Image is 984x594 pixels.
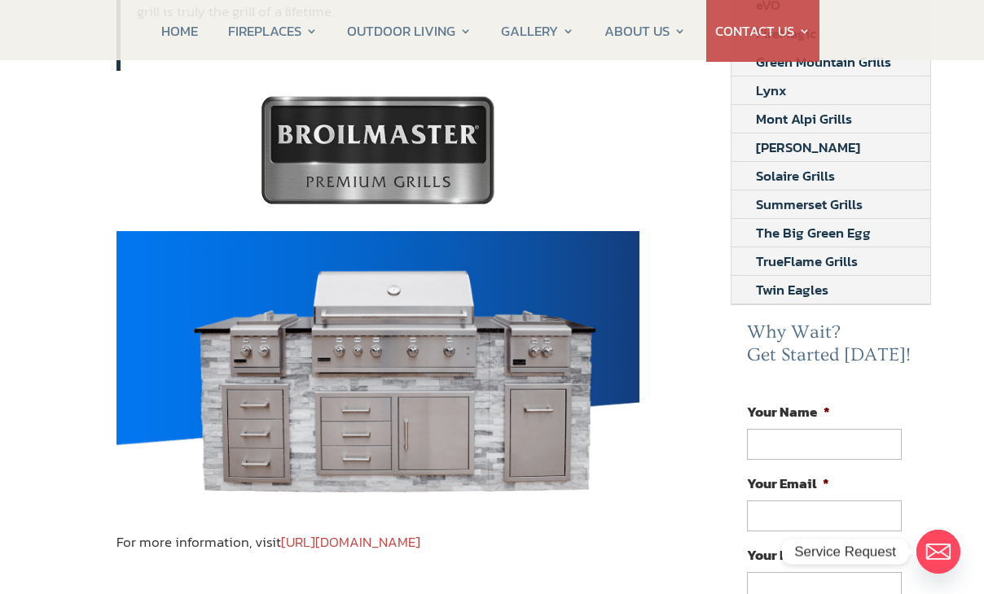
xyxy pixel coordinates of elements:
label: Your Email [747,474,829,492]
a: Lynx [731,76,811,104]
a: The Big Green Egg [731,219,895,247]
h2: Why Wait? Get Started [DATE]! [747,321,915,374]
img: broilmaster [116,231,639,520]
p: For more information, visit [116,531,639,568]
a: TrueFlame Grills [731,247,882,275]
a: [URL][DOMAIN_NAME] [281,531,420,553]
a: Green Mountain Grills [731,48,916,76]
a: Mont Alpi Grills [731,105,876,133]
img: broilmastergrillslogo [261,95,494,205]
a: [PERSON_NAME] [731,133,885,161]
a: Summerset Grills [731,190,887,218]
a: Solaire Grills [731,162,859,190]
a: Email [916,530,960,574]
label: Your Name [747,403,830,421]
label: Your Phone [747,546,832,564]
a: Twin Eagles [731,276,853,304]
